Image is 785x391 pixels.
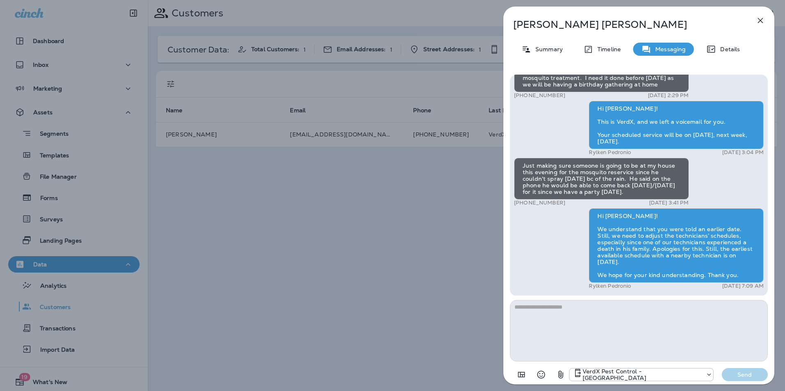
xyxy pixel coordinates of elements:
p: [DATE] 3:04 PM [722,149,764,156]
p: Rylken Pedronio [589,283,631,289]
p: [PHONE_NUMBER] [514,200,565,206]
p: [PERSON_NAME] [PERSON_NAME] [513,19,737,30]
p: Details [716,46,740,52]
p: Summary [531,46,563,52]
div: Just making sure someone is going to be at my house this evening for the mosquito reservice since... [514,158,689,200]
p: [DATE] 3:41 PM [649,200,689,206]
div: Hi [PERSON_NAME]! We understand that you were told an earlier date. Still, we need to adjust the ... [589,208,764,283]
p: Messaging [651,46,686,52]
p: [PHONE_NUMBER] [514,92,565,99]
p: [DATE] 2:29 PM [648,92,689,99]
p: [DATE] 7:09 AM [722,283,764,289]
div: +1 (629) 306-9680 [569,368,713,381]
p: Rylken Pedronio [589,149,631,156]
div: Hi [PERSON_NAME]! This is VerdX, and we left a voicemail for you. Your scheduled service will be ... [589,101,764,149]
p: VerdX Pest Control - [GEOGRAPHIC_DATA] [583,368,702,381]
p: Timeline [593,46,621,52]
div: Can someone contact me about the reschedule of the mosquito treatment. I need it done before [DAT... [514,64,689,92]
button: Add in a premade template [513,366,530,383]
button: Select an emoji [533,366,549,383]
